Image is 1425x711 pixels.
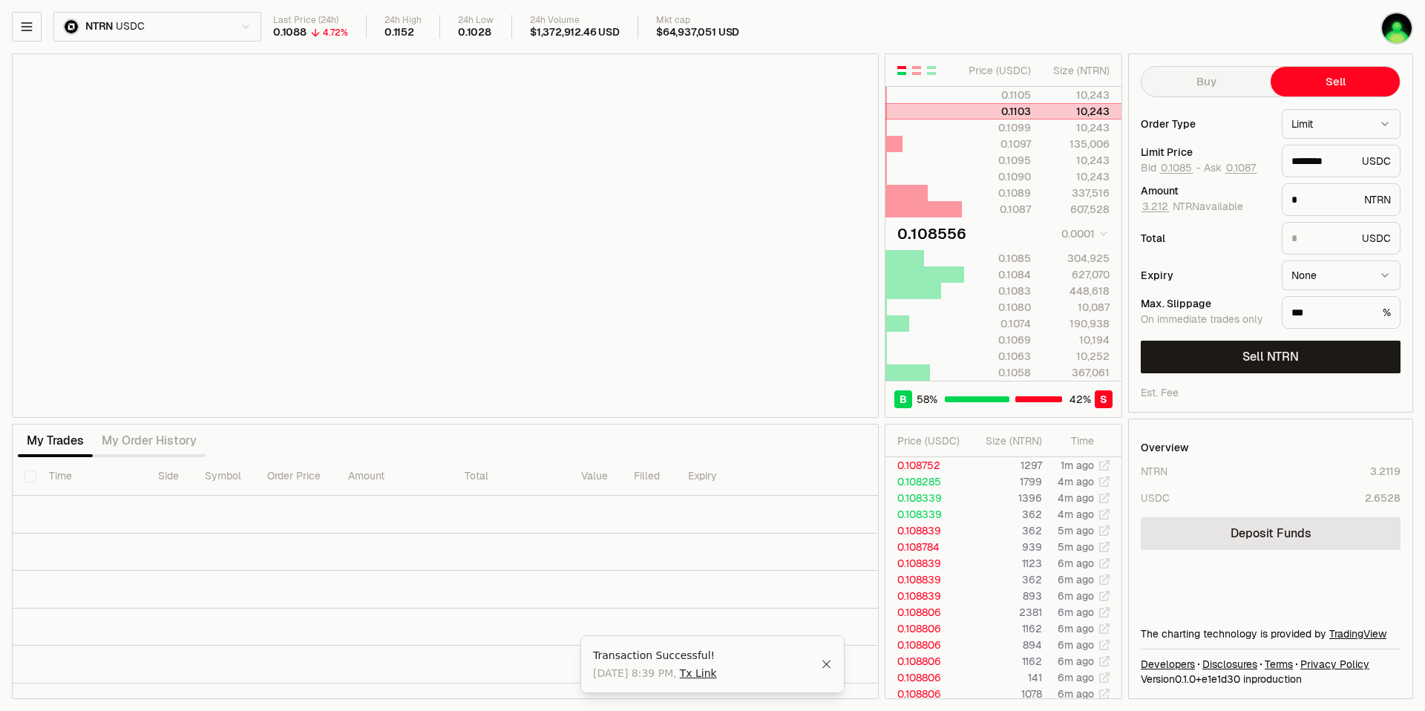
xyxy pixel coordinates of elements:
[885,506,967,522] td: 0.108339
[967,669,1043,686] td: 141
[1141,491,1170,505] div: USDC
[1141,186,1270,196] div: Amount
[1044,251,1110,266] div: 304,925
[1044,153,1110,168] div: 10,243
[458,15,494,26] div: 24h Low
[1282,296,1401,329] div: %
[1044,186,1110,200] div: 337,516
[13,54,878,417] iframe: Financial Chart
[458,26,491,39] div: 0.1028
[1058,622,1094,635] time: 6m ago
[967,474,1043,490] td: 1799
[1058,540,1094,554] time: 5m ago
[384,26,414,39] div: 0.1152
[1141,162,1201,175] span: Bid -
[965,316,1031,331] div: 0.1074
[1058,557,1094,570] time: 6m ago
[1141,385,1179,400] div: Est. Fee
[965,300,1031,315] div: 0.1080
[1141,200,1170,212] button: 3.212
[1365,491,1401,505] div: 2.6528
[1044,202,1110,217] div: 607,528
[1044,63,1110,78] div: Size ( NTRN )
[897,433,966,448] div: Price ( USDC )
[1055,433,1094,448] div: Time
[656,26,739,39] div: $64,937,051 USD
[384,15,422,26] div: 24h High
[911,65,923,76] button: Show Sell Orders Only
[1058,655,1094,668] time: 6m ago
[116,20,144,33] span: USDC
[967,571,1043,588] td: 362
[1282,145,1401,177] div: USDC
[885,669,967,686] td: 0.108806
[967,620,1043,637] td: 1162
[900,392,907,407] span: B
[1044,104,1110,119] div: 10,243
[885,474,967,490] td: 0.108285
[821,658,832,670] button: Close
[965,63,1031,78] div: Price ( USDC )
[965,120,1031,135] div: 0.1099
[1044,284,1110,298] div: 448,618
[93,426,206,456] button: My Order History
[1282,109,1401,139] button: Limit
[965,365,1031,380] div: 0.1058
[1282,261,1401,290] button: None
[530,15,620,26] div: 24h Volume
[1058,491,1094,505] time: 4m ago
[1044,169,1110,184] div: 10,243
[255,457,336,496] th: Order Price
[1265,657,1293,672] a: Terms
[967,522,1043,539] td: 362
[885,522,967,539] td: 0.108839
[967,490,1043,506] td: 1396
[1382,13,1412,43] img: atm4
[1069,392,1091,407] span: 42 %
[917,392,937,407] span: 58 %
[1044,267,1110,282] div: 627,070
[1329,627,1386,640] a: TradingView
[593,648,821,663] div: Transaction Successful!
[1300,657,1369,672] a: Privacy Policy
[1282,222,1401,255] div: USDC
[680,666,717,681] a: Tx Link
[1058,638,1094,652] time: 6m ago
[965,332,1031,347] div: 0.1069
[18,426,93,456] button: My Trades
[530,26,620,39] div: $1,372,912.46 USD
[1141,67,1271,96] button: Buy
[1044,332,1110,347] div: 10,194
[979,433,1042,448] div: Size ( NTRN )
[656,15,739,26] div: Mkt cap
[24,471,36,482] button: Select all
[885,490,967,506] td: 0.108339
[885,539,967,555] td: 0.108784
[885,588,967,604] td: 0.108839
[967,539,1043,555] td: 939
[1141,233,1270,243] div: Total
[965,284,1031,298] div: 0.1083
[1141,119,1270,129] div: Order Type
[1044,365,1110,380] div: 367,061
[1044,137,1110,151] div: 135,006
[885,604,967,620] td: 0.108806
[1044,316,1110,331] div: 190,938
[1141,517,1401,550] a: Deposit Funds
[1141,464,1167,479] div: NTRN
[896,65,908,76] button: Show Buy and Sell Orders
[885,571,967,588] td: 0.108839
[1058,573,1094,586] time: 6m ago
[593,666,717,681] span: [DATE] 8:39 PM ,
[1057,225,1110,243] button: 0.0001
[1058,524,1094,537] time: 5m ago
[453,457,569,496] th: Total
[1058,687,1094,701] time: 6m ago
[273,15,348,26] div: Last Price (24h)
[676,457,781,496] th: Expiry
[1058,671,1094,684] time: 6m ago
[967,686,1043,702] td: 1078
[1044,88,1110,102] div: 10,243
[967,588,1043,604] td: 893
[965,267,1031,282] div: 0.1084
